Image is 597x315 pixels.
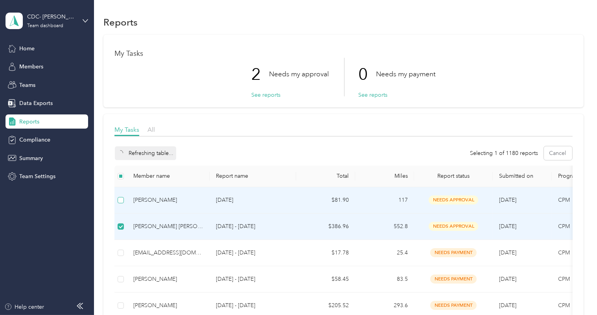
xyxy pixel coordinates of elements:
[355,214,414,240] td: 552.8
[429,222,478,231] span: needs approval
[493,166,552,187] th: Submitted on
[355,187,414,214] td: 117
[499,197,516,203] span: [DATE]
[499,249,516,256] span: [DATE]
[499,276,516,282] span: [DATE]
[361,173,408,179] div: Miles
[127,166,210,187] th: Member name
[19,118,39,126] span: Reports
[210,166,296,187] th: Report name
[19,63,43,71] span: Members
[133,249,203,257] div: [EMAIL_ADDRESS][DOMAIN_NAME]
[216,301,290,310] p: [DATE] - [DATE]
[544,146,572,160] button: Cancel
[302,173,349,179] div: Total
[358,91,387,99] button: See reports
[216,275,290,284] p: [DATE] - [DATE]
[133,222,203,231] div: [PERSON_NAME] [PERSON_NAME]
[133,173,203,179] div: Member name
[376,69,435,79] p: Needs my payment
[251,58,269,91] p: 2
[251,91,280,99] button: See reports
[133,275,203,284] div: [PERSON_NAME]
[216,196,290,204] p: [DATE]
[103,18,138,26] h1: Reports
[216,222,290,231] p: [DATE] - [DATE]
[216,249,290,257] p: [DATE] - [DATE]
[420,173,486,179] span: Report status
[358,58,376,91] p: 0
[499,223,516,230] span: [DATE]
[19,136,50,144] span: Compliance
[133,301,203,310] div: [PERSON_NAME]
[147,126,155,133] span: All
[19,172,55,181] span: Team Settings
[133,196,203,204] div: [PERSON_NAME]
[269,69,329,79] p: Needs my approval
[430,248,477,257] span: needs payment
[19,44,35,53] span: Home
[553,271,597,315] iframe: Everlance-gr Chat Button Frame
[355,240,414,266] td: 25.4
[4,303,44,311] button: Help center
[296,187,355,214] td: $81.90
[296,214,355,240] td: $386.96
[19,99,53,107] span: Data Exports
[499,302,516,309] span: [DATE]
[296,266,355,293] td: $58.45
[296,240,355,266] td: $17.78
[27,24,63,28] div: Team dashboard
[27,13,76,21] div: CDC- [PERSON_NAME]
[114,126,139,133] span: My Tasks
[430,301,477,310] span: needs payment
[430,274,477,284] span: needs payment
[114,50,572,58] h1: My Tasks
[115,146,176,160] div: Refreshing table...
[470,149,538,157] span: Selecting 1 of 1180 reports
[429,195,478,204] span: needs approval
[19,81,35,89] span: Teams
[355,266,414,293] td: 83.5
[19,154,43,162] span: Summary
